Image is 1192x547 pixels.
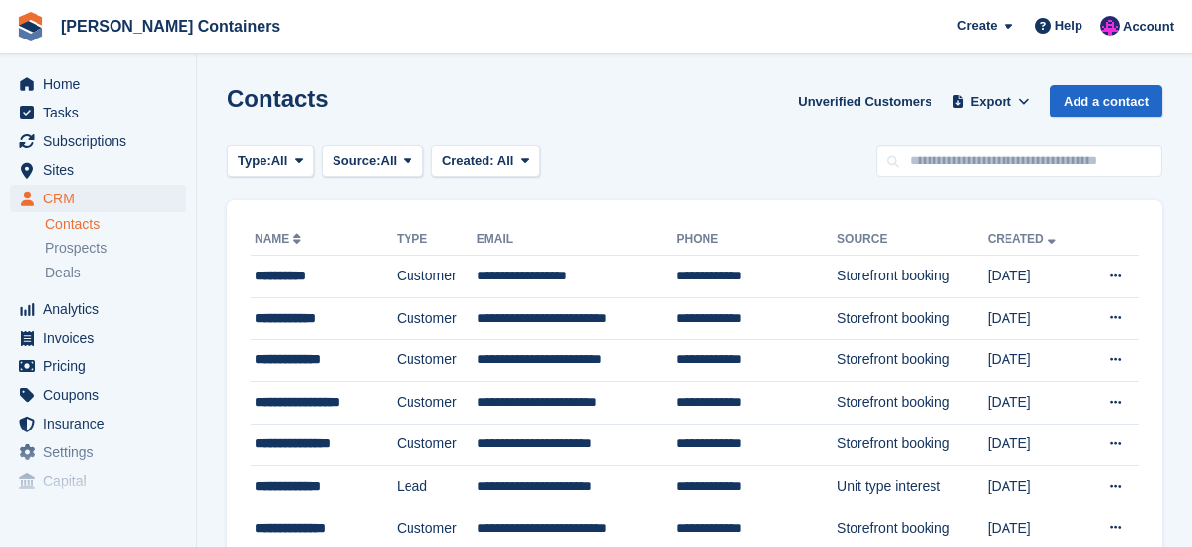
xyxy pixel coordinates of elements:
td: [DATE] [988,340,1083,382]
th: Type [397,224,477,256]
a: Unverified Customers [790,85,939,117]
th: Source [837,224,988,256]
a: menu [10,295,186,323]
button: Created: All [431,145,540,178]
a: menu [10,99,186,126]
h1: Contacts [227,85,329,112]
span: Analytics [43,295,162,323]
span: Invoices [43,324,162,352]
span: Type: [238,151,271,171]
td: Storefront booking [837,424,988,466]
span: Help [1055,16,1082,36]
td: Unit type interest [837,466,988,508]
a: menu [10,381,186,409]
a: menu [10,352,186,380]
a: [PERSON_NAME] Containers [53,10,288,42]
td: Customer [397,424,477,466]
span: All [381,151,398,171]
span: Account [1123,17,1174,37]
span: Subscriptions [43,127,162,155]
a: menu [10,156,186,184]
a: Prospects [45,238,186,259]
a: Add a contact [1050,85,1162,117]
th: Email [477,224,677,256]
span: Pricing [43,352,162,380]
a: menu [10,185,186,212]
td: Customer [397,340,477,382]
span: All [497,153,514,168]
th: Phone [676,224,837,256]
span: Created: [442,153,494,168]
td: Customer [397,381,477,424]
td: [DATE] [988,424,1083,466]
td: Customer [397,297,477,340]
td: Customer [397,256,477,298]
td: [DATE] [988,466,1083,508]
a: menu [10,438,186,466]
button: Export [947,85,1034,117]
a: menu [10,467,186,495]
span: Deals [45,264,81,282]
a: menu [10,127,186,155]
span: Sites [43,156,162,184]
td: Storefront booking [837,256,988,298]
span: Export [971,92,1011,112]
td: [DATE] [988,381,1083,424]
img: stora-icon-8386f47178a22dfd0bd8f6a31ec36ba5ce8667c1dd55bd0f319d3a0aa187defe.svg [16,12,45,41]
a: Created [988,232,1060,246]
span: Insurance [43,410,162,437]
span: Source: [333,151,380,171]
span: Create [957,16,997,36]
a: Name [255,232,305,246]
td: Storefront booking [837,381,988,424]
a: menu [10,70,186,98]
span: Prospects [45,239,107,258]
td: [DATE] [988,256,1083,298]
a: Deals [45,263,186,283]
td: Storefront booking [837,340,988,382]
a: Contacts [45,215,186,234]
a: menu [10,324,186,352]
span: Home [43,70,162,98]
td: Storefront booking [837,297,988,340]
td: Lead [397,466,477,508]
span: All [271,151,288,171]
img: Claire Wilson [1100,16,1120,36]
td: [DATE] [988,297,1083,340]
a: menu [10,410,186,437]
span: Capital [43,467,162,495]
button: Source: All [322,145,423,178]
span: Coupons [43,381,162,409]
span: CRM [43,185,162,212]
button: Type: All [227,145,314,178]
span: Settings [43,438,162,466]
span: Tasks [43,99,162,126]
